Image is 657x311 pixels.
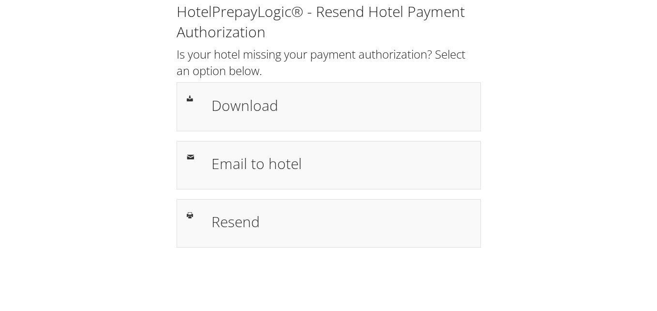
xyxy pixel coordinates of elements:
[177,141,481,189] a: Email to hotel
[211,94,471,116] h1: Download
[177,82,481,131] a: Download
[177,1,481,42] h1: HotelPrepayLogic® - Resend Hotel Payment Authorization
[177,46,481,78] h2: Is your hotel missing your payment authorization? Select an option below.
[211,211,471,233] h1: Resend
[211,153,471,174] h1: Email to hotel
[177,199,481,248] a: Resend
